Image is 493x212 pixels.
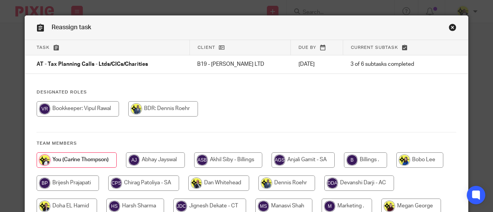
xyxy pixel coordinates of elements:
[198,45,215,50] span: Client
[37,45,50,50] span: Task
[449,23,456,34] a: Close this dialog window
[343,55,439,74] td: 3 of 6 subtasks completed
[52,24,91,30] span: Reassign task
[37,89,456,95] h4: Designated Roles
[298,45,316,50] span: Due by
[37,62,148,67] span: AT - Tax Planning Calls - Ltds/CICs/Charities
[351,45,398,50] span: Current subtask
[197,60,283,68] p: B19 - [PERSON_NAME] LTD
[298,60,335,68] p: [DATE]
[37,140,456,147] h4: Team members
